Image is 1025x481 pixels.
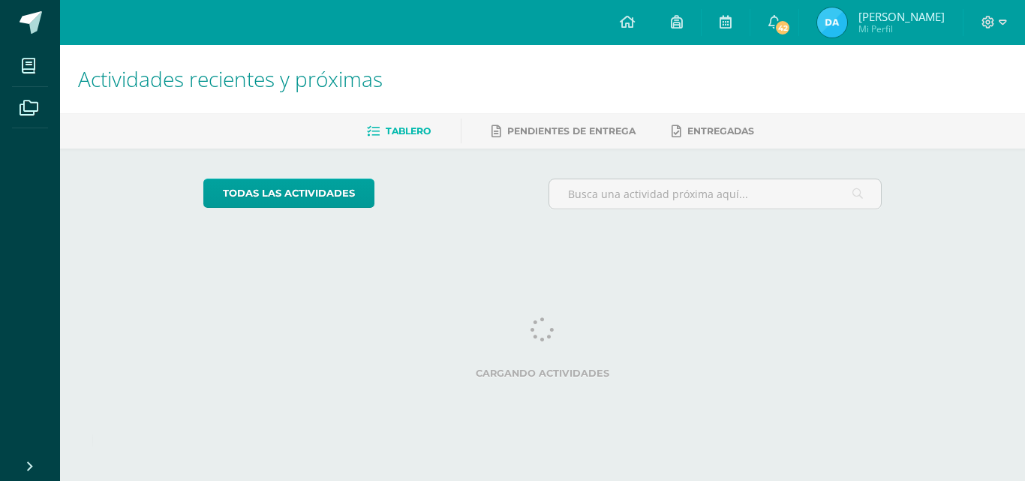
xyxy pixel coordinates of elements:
[367,119,431,143] a: Tablero
[386,125,431,137] span: Tablero
[203,368,882,379] label: Cargando actividades
[507,125,636,137] span: Pendientes de entrega
[78,65,383,93] span: Actividades recientes y próximas
[774,20,791,36] span: 42
[687,125,754,137] span: Entregadas
[672,119,754,143] a: Entregadas
[491,119,636,143] a: Pendientes de entrega
[858,23,945,35] span: Mi Perfil
[203,179,374,208] a: todas las Actividades
[549,179,882,209] input: Busca una actividad próxima aquí...
[817,8,847,38] img: f84d60f0c27c6430d5a7e5b71e4e90fe.png
[858,9,945,24] span: [PERSON_NAME]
